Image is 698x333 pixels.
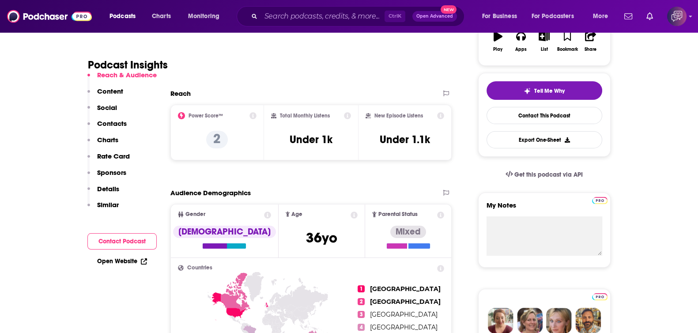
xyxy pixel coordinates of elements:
[87,201,119,217] button: Similar
[109,10,136,23] span: Podcasts
[97,87,123,95] p: Content
[534,87,565,95] span: Tell Me Why
[88,58,168,72] h1: Podcast Insights
[412,11,457,22] button: Open AdvancedNew
[97,136,118,144] p: Charts
[592,292,607,300] a: Pro website
[7,8,92,25] img: Podchaser - Follow, Share and Rate Podcasts
[188,10,219,23] span: Monitoring
[643,9,656,24] a: Show notifications dropdown
[187,265,212,271] span: Countries
[592,196,607,204] a: Pro website
[390,226,426,238] div: Mixed
[585,47,596,52] div: Share
[290,133,332,146] h3: Under 1k
[526,9,587,23] button: open menu
[487,26,509,57] button: Play
[524,87,531,95] img: tell me why sparkle
[358,324,365,331] span: 4
[87,168,126,185] button: Sponsors
[291,212,302,217] span: Age
[556,26,579,57] button: Bookmark
[97,257,147,265] a: Open Website
[509,26,532,57] button: Apps
[261,9,385,23] input: Search podcasts, credits, & more...
[487,107,602,124] a: Contact This Podcast
[103,9,147,23] button: open menu
[245,6,473,26] div: Search podcasts, credits, & more...
[416,14,453,19] span: Open Advanced
[370,285,441,293] span: [GEOGRAPHIC_DATA]
[182,9,231,23] button: open menu
[280,113,330,119] h2: Total Monthly Listens
[482,10,517,23] span: For Business
[97,103,117,112] p: Social
[667,7,687,26] span: Logged in as corioliscompany
[667,7,687,26] img: User Profile
[97,71,157,79] p: Reach & Audience
[206,131,228,148] p: 2
[87,152,130,168] button: Rate Card
[358,298,365,305] span: 2
[557,47,577,52] div: Bookmark
[498,164,590,185] a: Get this podcast via API
[170,189,251,197] h2: Audience Demographics
[97,201,119,209] p: Similar
[306,229,337,246] span: 36 yo
[358,311,365,318] span: 3
[185,212,205,217] span: Gender
[579,26,602,57] button: Share
[667,7,687,26] button: Show profile menu
[97,152,130,160] p: Rate Card
[374,113,423,119] h2: New Episode Listens
[87,233,157,250] button: Contact Podcast
[87,103,117,120] button: Social
[380,133,430,146] h3: Under 1.1k
[97,168,126,177] p: Sponsors
[493,47,502,52] div: Play
[146,9,176,23] a: Charts
[621,9,636,24] a: Show notifications dropdown
[532,10,574,23] span: For Podcasters
[592,197,607,204] img: Podchaser Pro
[87,87,123,103] button: Content
[87,136,118,152] button: Charts
[87,185,119,201] button: Details
[487,81,602,100] button: tell me why sparkleTell Me Why
[476,9,528,23] button: open menu
[152,10,171,23] span: Charts
[515,47,527,52] div: Apps
[358,285,365,292] span: 1
[593,10,608,23] span: More
[592,293,607,300] img: Podchaser Pro
[97,119,127,128] p: Contacts
[514,171,583,178] span: Get this podcast via API
[370,298,441,306] span: [GEOGRAPHIC_DATA]
[487,201,602,216] label: My Notes
[189,113,223,119] h2: Power Score™
[87,71,157,87] button: Reach & Audience
[97,185,119,193] p: Details
[487,131,602,148] button: Export One-Sheet
[385,11,405,22] span: Ctrl K
[170,89,191,98] h2: Reach
[87,119,127,136] button: Contacts
[370,323,438,331] span: [GEOGRAPHIC_DATA]
[370,310,438,318] span: [GEOGRAPHIC_DATA]
[441,5,457,14] span: New
[173,226,276,238] div: [DEMOGRAPHIC_DATA]
[587,9,619,23] button: open menu
[378,212,418,217] span: Parental Status
[541,47,548,52] div: List
[532,26,555,57] button: List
